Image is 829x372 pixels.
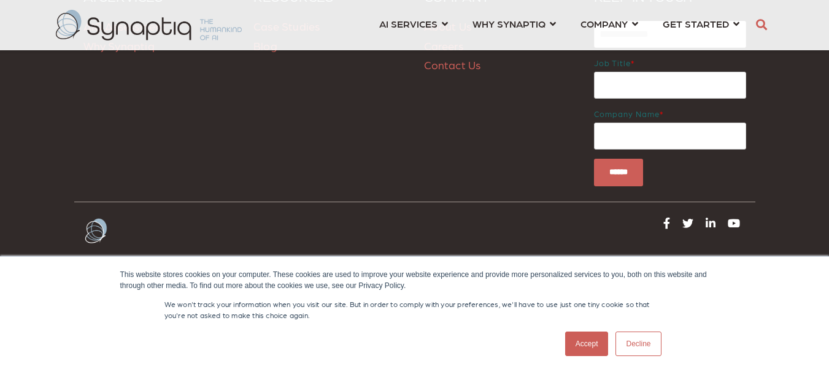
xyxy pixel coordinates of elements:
a: Decline [615,332,661,356]
p: We won't track your information when you visit our site. But in order to comply with your prefere... [164,298,665,321]
a: Accept [565,332,609,356]
span: Company name [594,109,660,118]
a: Blog [253,39,277,52]
img: synaptiq logo-2 [56,10,242,40]
a: WHY SYNAPTIQ [472,12,556,35]
a: Why Synaptiq [83,39,155,52]
a: AI SERVICES [379,12,448,35]
nav: menu [367,3,752,47]
a: Careers [424,39,463,52]
span: GET STARTED [663,15,729,32]
span: AI SERVICES [379,15,438,32]
img: Arctic-White Butterfly logo [83,218,108,245]
a: Privacy Policy [142,251,203,267]
span: COMPANY [580,15,628,32]
span: Job title [594,58,631,67]
span: WHY SYNAPTIQ [472,15,546,32]
a: Contact Us [424,58,481,71]
div: Navigation Menu [83,251,406,275]
a: GET STARTED [663,12,739,35]
a: COMPANY [580,12,638,35]
a: Terms of Use [83,251,142,267]
div: This website stores cookies on your computer. These cookies are used to improve your website expe... [120,269,709,291]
